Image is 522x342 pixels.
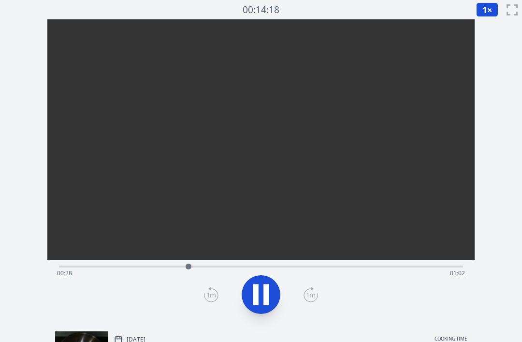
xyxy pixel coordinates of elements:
span: 1 [482,4,487,15]
a: 00:14:18 [243,3,279,17]
span: 00:28 [57,269,72,277]
span: 01:02 [450,269,465,277]
button: 1× [476,2,498,17]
